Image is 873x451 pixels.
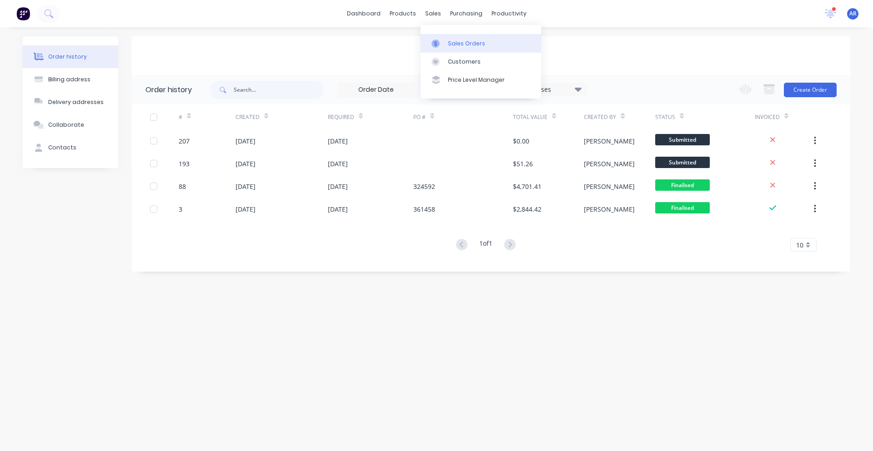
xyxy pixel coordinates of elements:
[755,104,812,129] div: Invoiced
[48,144,76,152] div: Contacts
[479,238,492,252] div: 1 of 1
[236,113,260,121] div: Created
[584,104,655,129] div: Created By
[385,7,421,20] div: products
[179,204,182,214] div: 3
[48,121,84,129] div: Collaborate
[421,34,541,52] a: Sales Orders
[655,179,710,191] span: Finalised
[23,114,118,136] button: Collaborate
[236,104,328,129] div: Created
[784,83,837,97] button: Create Order
[413,104,513,129] div: PO #
[145,84,192,95] div: Order history
[236,136,256,146] div: [DATE]
[413,204,435,214] div: 361458
[23,45,118,68] button: Order history
[421,7,446,20] div: sales
[328,104,413,129] div: Required
[513,159,533,169] div: $51.26
[23,91,118,114] button: Delivery addresses
[421,53,541,71] a: Customers
[421,71,541,89] a: Price Level Manager
[328,136,348,146] div: [DATE]
[584,113,616,121] div: Created By
[338,83,414,97] input: Order Date
[849,10,857,18] span: AR
[513,204,542,214] div: $2,844.42
[23,68,118,91] button: Billing address
[236,204,256,214] div: [DATE]
[328,159,348,169] div: [DATE]
[48,75,90,84] div: Billing address
[234,81,324,99] input: Search...
[513,182,542,191] div: $4,701.41
[448,76,505,84] div: Price Level Manager
[179,182,186,191] div: 88
[23,136,118,159] button: Contacts
[655,157,710,168] span: Submitted
[413,113,426,121] div: PO #
[48,53,87,61] div: Order history
[511,84,587,94] div: 10 Statuses
[448,58,481,66] div: Customers
[513,136,529,146] div: $0.00
[179,113,182,121] div: #
[584,182,635,191] div: [PERSON_NAME]
[16,7,30,20] img: Factory
[487,7,531,20] div: productivity
[796,240,803,250] span: 10
[755,113,780,121] div: Invoiced
[655,113,675,121] div: Status
[655,104,755,129] div: Status
[328,204,348,214] div: [DATE]
[328,182,348,191] div: [DATE]
[236,159,256,169] div: [DATE]
[448,40,485,48] div: Sales Orders
[48,98,104,106] div: Delivery addresses
[179,159,190,169] div: 193
[513,113,547,121] div: Total Value
[513,104,584,129] div: Total Value
[179,104,236,129] div: #
[342,7,385,20] a: dashboard
[584,204,635,214] div: [PERSON_NAME]
[446,7,487,20] div: purchasing
[584,136,635,146] div: [PERSON_NAME]
[655,202,710,213] span: Finalised
[413,182,435,191] div: 324592
[236,182,256,191] div: [DATE]
[584,159,635,169] div: [PERSON_NAME]
[655,134,710,145] span: Submitted
[328,113,354,121] div: Required
[179,136,190,146] div: 207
